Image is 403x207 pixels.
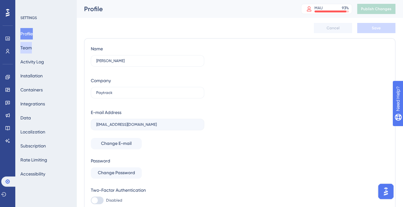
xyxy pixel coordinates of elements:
[327,25,340,31] span: Cancel
[98,169,135,177] span: Change Password
[96,90,199,95] input: Company Name
[376,182,395,201] iframe: UserGuiding AI Assistant Launcher
[20,126,45,138] button: Localization
[15,2,40,9] span: Need Help?
[96,59,199,63] input: Name Surname
[357,23,395,33] button: Save
[314,23,352,33] button: Cancel
[20,70,43,82] button: Installation
[91,157,204,165] div: Password
[91,167,142,179] button: Change Password
[91,138,142,149] button: Change E-mail
[20,42,32,54] button: Team
[91,45,103,53] div: Name
[20,98,45,110] button: Integrations
[20,140,46,152] button: Subscription
[357,4,395,14] button: Publish Changes
[314,5,323,11] div: MAU
[342,5,349,11] div: 93 %
[20,28,33,39] button: Profile
[96,122,199,127] input: E-mail Address
[20,154,47,166] button: Rate Limiting
[91,186,204,194] div: Two-Factor Authentication
[361,6,392,11] span: Publish Changes
[20,15,72,20] div: SETTINGS
[84,4,285,13] div: Profile
[91,109,121,116] div: E-mail Address
[91,77,111,84] div: Company
[20,168,45,180] button: Accessibility
[372,25,381,31] span: Save
[101,140,132,147] span: Change E-mail
[20,112,31,124] button: Data
[106,198,122,203] span: Disabled
[20,84,43,96] button: Containers
[20,56,44,68] button: Activity Log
